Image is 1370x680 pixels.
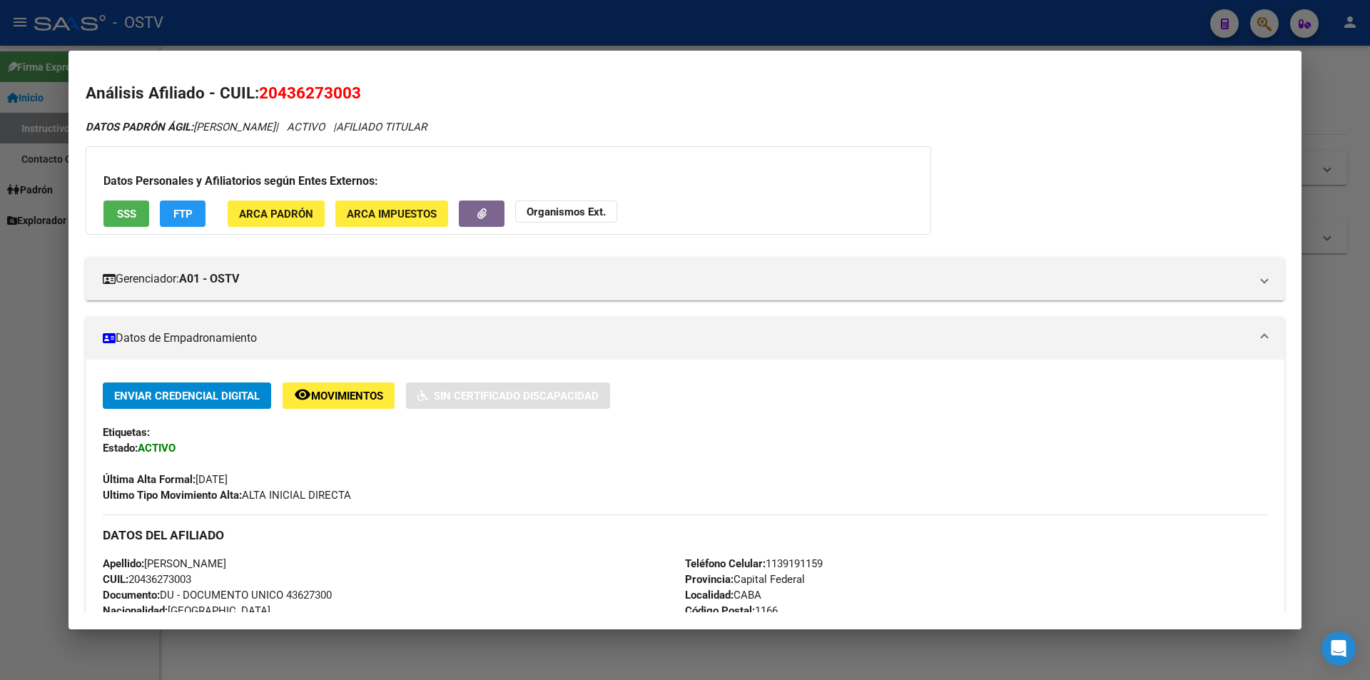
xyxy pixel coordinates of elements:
[103,489,351,502] span: ALTA INICIAL DIRECTA
[103,473,228,486] span: [DATE]
[86,121,275,133] span: [PERSON_NAME]
[103,426,150,439] strong: Etiquetas:
[138,442,176,455] strong: ACTIVO
[103,604,168,617] strong: Nacionalidad:
[685,557,823,570] span: 1139191159
[103,589,332,602] span: DU - DOCUMENTO UNICO 43627300
[117,208,136,220] span: SSS
[103,473,196,486] strong: Última Alta Formal:
[173,208,193,220] span: FTP
[259,83,361,102] span: 20436273003
[103,557,144,570] strong: Apellido:
[347,208,437,220] span: ARCA Impuestos
[283,382,395,409] button: Movimientos
[86,258,1284,300] mat-expansion-panel-header: Gerenciador:A01 - OSTV
[685,573,805,586] span: Capital Federal
[86,317,1284,360] mat-expansion-panel-header: Datos de Empadronamiento
[179,270,239,288] strong: A01 - OSTV
[685,604,755,617] strong: Código Postal:
[103,573,191,586] span: 20436273003
[685,604,778,617] span: 1166
[86,121,193,133] strong: DATOS PADRÓN ÁGIL:
[103,489,242,502] strong: Ultimo Tipo Movimiento Alta:
[160,201,205,227] button: FTP
[685,589,734,602] strong: Localidad:
[406,382,610,409] button: Sin Certificado Discapacidad
[103,442,138,455] strong: Estado:
[685,573,734,586] strong: Provincia:
[239,208,313,220] span: ARCA Padrón
[103,573,128,586] strong: CUIL:
[685,589,761,602] span: CABA
[103,589,160,602] strong: Documento:
[103,604,270,617] span: [GEOGRAPHIC_DATA]
[515,201,617,223] button: Organismos Ext.
[311,390,383,402] span: Movimientos
[114,390,260,402] span: Enviar Credencial Digital
[1321,631,1356,666] div: Open Intercom Messenger
[685,557,766,570] strong: Teléfono Celular:
[103,557,226,570] span: [PERSON_NAME]
[335,201,448,227] button: ARCA Impuestos
[527,205,606,218] strong: Organismos Ext.
[86,121,427,133] i: | ACTIVO |
[103,270,1250,288] mat-panel-title: Gerenciador:
[228,201,325,227] button: ARCA Padrón
[103,201,149,227] button: SSS
[86,81,1284,106] h2: Análisis Afiliado - CUIL:
[103,382,271,409] button: Enviar Credencial Digital
[103,527,1267,543] h3: DATOS DEL AFILIADO
[103,173,913,190] h3: Datos Personales y Afiliatorios según Entes Externos:
[103,330,1250,347] mat-panel-title: Datos de Empadronamiento
[294,386,311,403] mat-icon: remove_red_eye
[434,390,599,402] span: Sin Certificado Discapacidad
[336,121,427,133] span: AFILIADO TITULAR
